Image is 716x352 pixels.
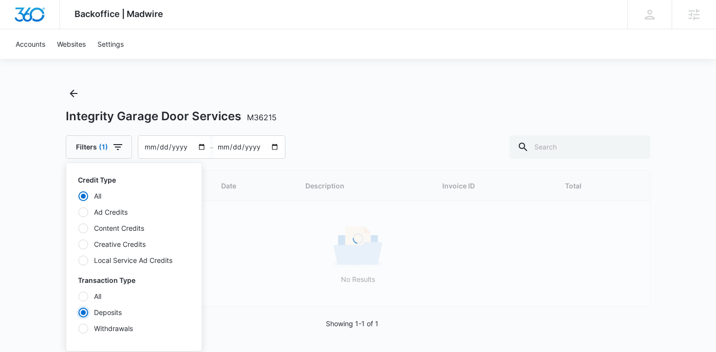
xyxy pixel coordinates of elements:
[78,275,190,285] p: Transaction Type
[78,323,190,333] label: Withdrawals
[78,239,190,249] label: Creative Credits
[78,191,190,201] label: All
[66,109,277,124] h1: Integrity Garage Door Services
[78,207,190,217] label: Ad Credits
[78,307,190,317] label: Deposits
[10,29,51,59] a: Accounts
[92,29,130,59] a: Settings
[326,318,378,329] p: Showing 1-1 of 1
[247,112,277,122] span: M36215
[78,291,190,301] label: All
[210,142,213,152] span: –
[78,255,190,265] label: Local Service Ad Credits
[78,175,190,185] p: Credit Type
[99,144,108,150] span: (1)
[75,9,163,19] span: Backoffice | Madwire
[66,86,81,101] button: Back
[66,135,132,159] button: Filters(1)
[51,29,92,59] a: Websites
[78,223,190,233] label: Content Credits
[509,135,650,159] input: Search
